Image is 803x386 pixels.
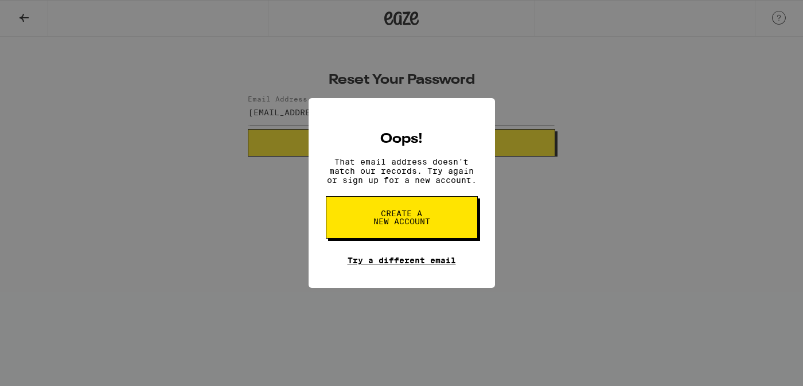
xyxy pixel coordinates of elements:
[326,157,478,185] p: That email address doesn't match our records. Try again or sign up for a new account.
[326,196,478,239] button: Create a new account
[348,256,456,265] a: Try a different email
[380,132,423,146] h2: Oops!
[7,8,83,17] span: Hi. Need any help?
[372,209,431,225] span: Create a new account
